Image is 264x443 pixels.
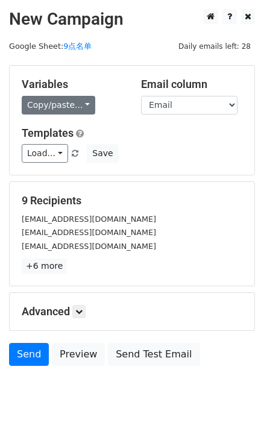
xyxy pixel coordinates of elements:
[174,42,255,51] a: Daily emails left: 28
[9,343,49,366] a: Send
[22,127,74,139] a: Templates
[63,42,92,51] a: 9点名单
[52,343,105,366] a: Preview
[22,144,68,163] a: Load...
[204,385,264,443] iframe: Chat Widget
[9,42,92,51] small: Google Sheet:
[141,78,242,91] h5: Email column
[22,194,242,207] h5: 9 Recipients
[108,343,200,366] a: Send Test Email
[22,78,123,91] h5: Variables
[87,144,118,163] button: Save
[9,9,255,30] h2: New Campaign
[22,228,156,237] small: [EMAIL_ADDRESS][DOMAIN_NAME]
[22,259,67,274] a: +6 more
[22,242,156,251] small: [EMAIL_ADDRESS][DOMAIN_NAME]
[22,96,95,115] a: Copy/paste...
[22,305,242,318] h5: Advanced
[204,385,264,443] div: 聊天小组件
[22,215,156,224] small: [EMAIL_ADDRESS][DOMAIN_NAME]
[174,40,255,53] span: Daily emails left: 28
